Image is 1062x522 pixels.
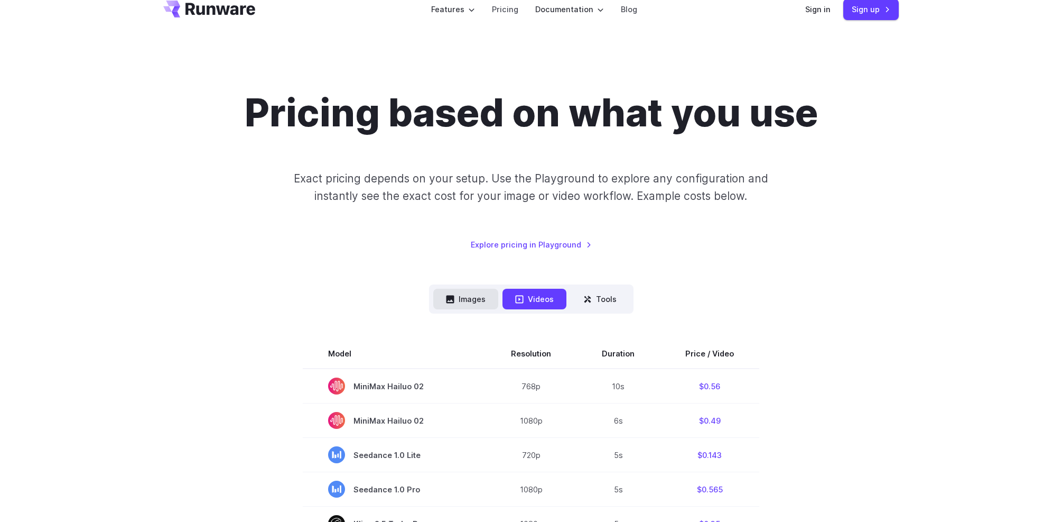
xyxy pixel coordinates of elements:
td: $0.143 [660,438,759,472]
th: Duration [576,339,660,369]
span: MiniMax Hailuo 02 [328,412,460,429]
td: 768p [486,369,576,404]
td: $0.56 [660,369,759,404]
label: Documentation [535,3,604,15]
td: 1080p [486,404,576,438]
h1: Pricing based on what you use [245,90,818,136]
a: Explore pricing in Playground [471,239,592,251]
span: MiniMax Hailuo 02 [328,378,460,395]
td: 5s [576,438,660,472]
a: Sign in [805,3,831,15]
th: Model [303,339,486,369]
td: 10s [576,369,660,404]
td: $0.49 [660,404,759,438]
td: 6s [576,404,660,438]
button: Images [433,289,498,309]
a: Blog [621,3,637,15]
p: Exact pricing depends on your setup. Use the Playground to explore any configuration and instantl... [274,170,788,205]
button: Videos [502,289,566,309]
button: Tools [571,289,629,309]
td: $0.565 [660,472,759,507]
a: Go to / [163,1,255,17]
th: Resolution [486,339,576,369]
label: Features [431,3,475,15]
td: 5s [576,472,660,507]
span: Seedance 1.0 Pro [328,481,460,498]
a: Pricing [492,3,518,15]
td: 1080p [486,472,576,507]
th: Price / Video [660,339,759,369]
span: Seedance 1.0 Lite [328,446,460,463]
td: 720p [486,438,576,472]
